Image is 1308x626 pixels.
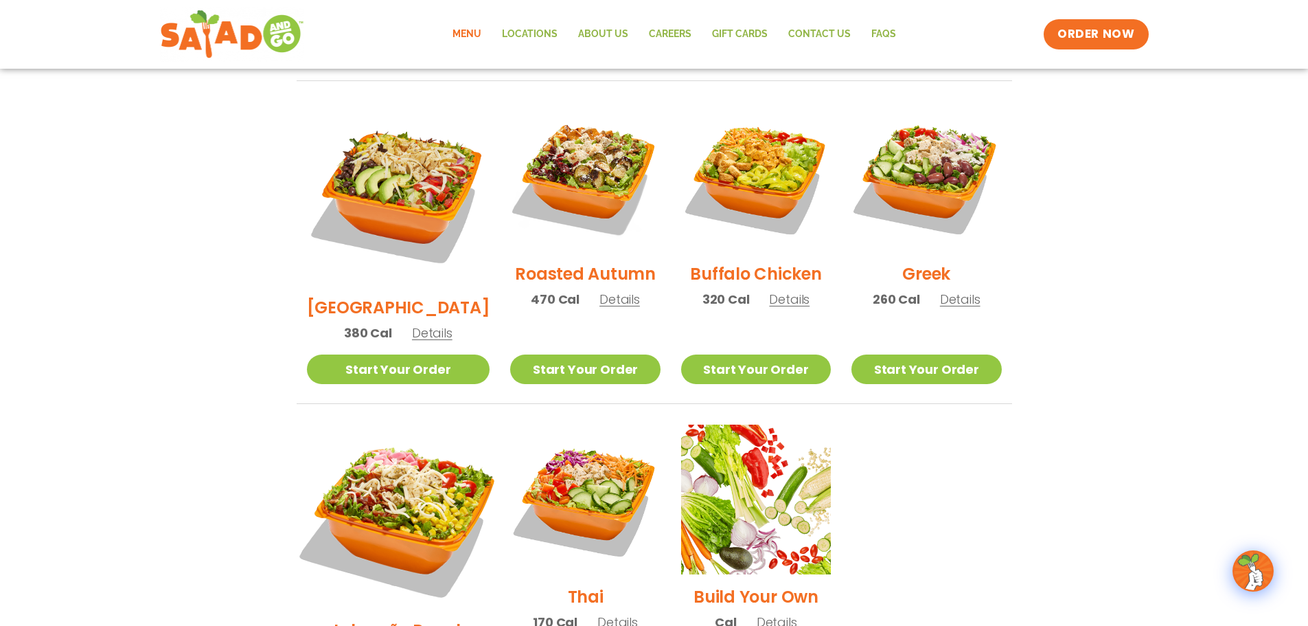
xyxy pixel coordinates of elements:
[442,19,492,50] a: Menu
[902,262,950,286] h2: Greek
[515,262,656,286] h2: Roasted Autumn
[290,409,505,624] img: Product photo for Jalapeño Ranch Salad
[940,291,980,308] span: Details
[510,425,660,574] img: Product photo for Thai Salad
[851,102,1001,251] img: Product photo for Greek Salad
[681,355,831,384] a: Start Your Order
[492,19,568,50] a: Locations
[702,290,750,309] span: 320 Cal
[568,19,639,50] a: About Us
[568,585,604,609] h2: Thai
[442,19,906,50] nav: Menu
[510,355,660,384] a: Start Your Order
[861,19,906,50] a: FAQs
[307,295,490,320] h2: [GEOGRAPHIC_DATA]
[307,102,490,285] img: Product photo for BBQ Ranch Salad
[531,290,580,309] span: 470 Cal
[702,19,778,50] a: GIFT CARDS
[1234,552,1272,590] img: wpChatIcon
[160,7,305,62] img: new-SAG-logo-768×292
[344,324,392,342] span: 380 Cal
[690,262,821,286] h2: Buffalo Chicken
[778,19,861,50] a: Contact Us
[1044,19,1148,49] a: ORDER NOW
[307,355,490,384] a: Start Your Order
[851,355,1001,384] a: Start Your Order
[412,324,452,342] span: Details
[681,102,831,251] img: Product photo for Buffalo Chicken Salad
[639,19,702,50] a: Careers
[769,291,810,308] span: Details
[693,585,818,609] h2: Build Your Own
[681,425,831,574] img: Product photo for Build Your Own
[1057,26,1134,43] span: ORDER NOW
[873,290,920,309] span: 260 Cal
[510,102,660,251] img: Product photo for Roasted Autumn Salad
[599,291,640,308] span: Details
